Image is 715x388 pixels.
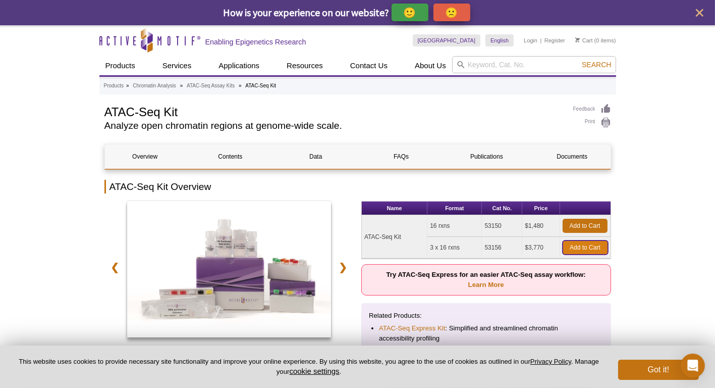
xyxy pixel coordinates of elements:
[361,144,441,169] a: FAQs
[276,144,356,169] a: Data
[452,56,616,73] input: Keyword, Cat. No.
[180,83,183,88] li: »
[126,83,129,88] li: »
[427,215,482,237] td: 16 rxns
[133,81,176,90] a: Chromatin Analysis
[482,215,522,237] td: 53150
[579,60,614,69] button: Search
[427,237,482,259] td: 3 x 16 rxns
[522,215,560,237] td: $1,480
[156,56,198,75] a: Services
[212,56,265,75] a: Applications
[468,281,504,288] a: Learn More
[379,323,445,333] a: ATAC-Seq Express Kit
[522,202,560,215] th: Price
[544,37,565,44] a: Register
[362,202,427,215] th: Name
[104,180,611,193] h2: ATAC-Seq Kit Overview
[187,81,235,90] a: ATAC-Seq Assay Kits
[681,354,705,378] div: Open Intercom Messenger
[344,56,394,75] a: Contact Us
[239,83,242,88] li: »
[446,6,458,19] p: 🙁
[563,240,608,255] a: Add to Cart
[387,271,586,288] strong: Try ATAC-Seq Express for an easier ATAC-Seq assay workflow:
[530,358,571,365] a: Privacy Policy
[104,104,563,119] h1: ATAC-Seq Kit
[16,357,601,376] p: This website uses cookies to provide necessary site functionality and improve your online experie...
[540,34,542,46] li: |
[404,6,416,19] p: 🙂
[522,237,560,259] td: $3,770
[379,344,451,354] a: Fixed Cell ATAC-Seq Kit
[413,34,481,46] a: [GEOGRAPHIC_DATA]
[482,237,522,259] td: 53156
[524,37,537,44] a: Login
[127,201,332,337] img: ATAC-Seq Kit
[99,56,141,75] a: Products
[369,311,603,321] p: Related Products:
[575,37,593,44] a: Cart
[379,323,593,344] li: : Simplified and streamlined chromatin accessibility profiling
[573,104,611,115] a: Feedback
[482,202,522,215] th: Cat No.
[245,83,276,88] li: ATAC-Seq Kit
[582,61,611,69] span: Search
[532,144,612,169] a: Documents
[104,81,124,90] a: Products
[104,121,563,130] h2: Analyze open chromatin regions at genome-wide scale.
[447,144,527,169] a: Publications
[485,34,514,46] a: English
[575,34,616,46] li: (0 items)
[205,37,306,46] h2: Enabling Epigenetics Research
[332,256,354,279] a: ❯
[190,144,270,169] a: Contents
[573,117,611,128] a: Print
[563,219,608,233] a: Add to Cart
[104,256,126,279] a: ❮
[693,7,706,19] button: close
[362,215,427,259] td: ATAC-Seq Kit
[289,367,339,375] button: cookie settings
[281,56,329,75] a: Resources
[409,56,452,75] a: About Us
[127,201,332,341] a: ATAC-Seq Kit
[575,37,580,42] img: Your Cart
[224,6,390,19] span: How is your experience on our website?
[618,360,699,380] button: Got it!
[105,144,185,169] a: Overview
[427,202,482,215] th: Format
[379,344,593,364] li: : Perform ATAC-Seq in [MEDICAL_DATA]-fixed cells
